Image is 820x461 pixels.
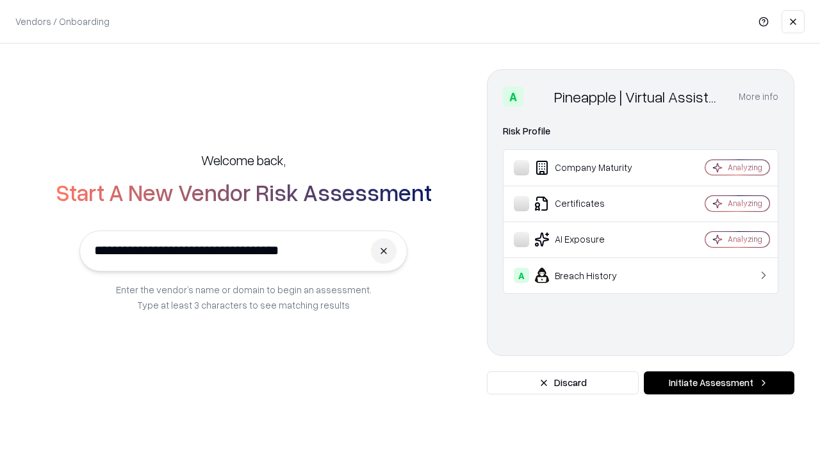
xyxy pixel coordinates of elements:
[514,268,529,283] div: A
[201,151,286,169] h5: Welcome back,
[514,160,667,175] div: Company Maturity
[503,124,778,139] div: Risk Profile
[728,234,762,245] div: Analyzing
[739,85,778,108] button: More info
[15,15,110,28] p: Vendors / Onboarding
[554,86,723,107] div: Pineapple | Virtual Assistant Agency
[514,268,667,283] div: Breach History
[728,162,762,173] div: Analyzing
[116,282,372,312] p: Enter the vendor’s name or domain to begin an assessment. Type at least 3 characters to see match...
[56,179,432,205] h2: Start A New Vendor Risk Assessment
[487,371,639,394] button: Discard
[728,198,762,209] div: Analyzing
[529,86,549,107] img: Pineapple | Virtual Assistant Agency
[503,86,523,107] div: A
[644,371,794,394] button: Initiate Assessment
[514,232,667,247] div: AI Exposure
[514,196,667,211] div: Certificates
